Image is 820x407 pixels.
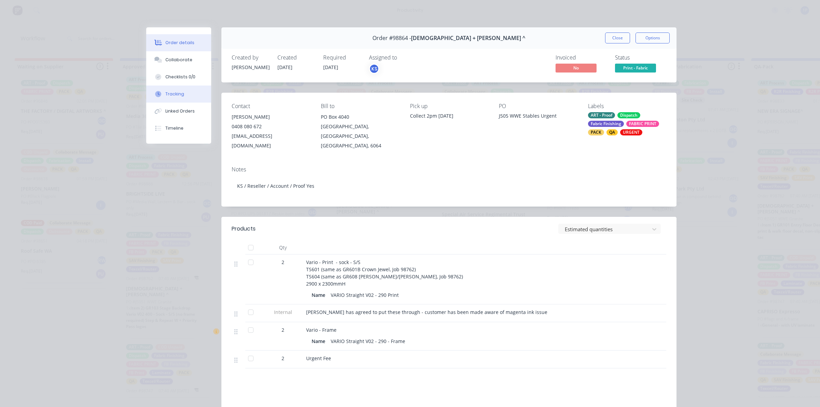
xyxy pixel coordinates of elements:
span: Order #98864 - [372,35,411,41]
span: [DEMOGRAPHIC_DATA] + [PERSON_NAME] ^ [411,35,525,41]
div: VARIO Straight V02 - 290 Print [328,290,401,300]
div: PO [499,103,577,109]
div: J505 WWE Stables Urgent [499,112,577,122]
button: Close [605,32,630,43]
div: KS / Reseller / Account / Proof Yes [232,175,666,196]
div: Collect 2pm [DATE] [410,112,488,119]
div: VARIO Straight V02 - 290 - Frame [328,336,408,346]
div: Dispatch [617,112,640,118]
div: PO Box 4040[GEOGRAPHIC_DATA], [GEOGRAPHIC_DATA], [GEOGRAPHIC_DATA], 6064 [321,112,399,150]
span: Vario - Frame [306,327,337,333]
div: Created by [232,54,269,61]
button: Checklists 0/0 [146,68,211,86]
span: [DATE] [277,64,292,70]
div: URGENT [620,129,642,135]
div: [PERSON_NAME] [232,64,269,71]
div: Required [323,54,361,61]
button: Collaborate [146,51,211,68]
button: Timeline [146,120,211,137]
span: Urgent Fee [306,355,331,362]
span: Internal [265,308,301,316]
div: Collaborate [165,57,192,63]
span: Print - Fabric [615,64,656,72]
div: Linked Orders [165,108,195,114]
div: [EMAIL_ADDRESS][DOMAIN_NAME] [232,131,310,150]
span: 2 [282,355,284,362]
div: Name [312,290,328,300]
div: Checklists 0/0 [165,74,195,80]
span: 2 [282,259,284,266]
div: Status [615,54,666,61]
div: QA [606,129,618,135]
button: Linked Orders [146,103,211,120]
div: Bill to [321,103,399,109]
div: FABRIC PRINT [626,121,659,127]
span: [DATE] [323,64,338,70]
div: Qty [262,241,303,254]
div: Created [277,54,315,61]
div: ART - Proof [588,112,615,118]
button: Tracking [146,86,211,103]
div: [GEOGRAPHIC_DATA], [GEOGRAPHIC_DATA], [GEOGRAPHIC_DATA], 6064 [321,122,399,150]
div: Fabric Finishing [588,121,624,127]
span: [PERSON_NAME] has agreed to put these through - customer has been made aware of magenta ink issue [306,309,547,315]
div: PO Box 4040 [321,112,399,122]
div: Tracking [165,91,184,97]
div: 0408 080 672 [232,122,310,131]
div: Timeline [165,125,183,131]
div: Pick up [410,103,488,109]
span: Vario - Print - sock - S/S TS601 (same as GR601B Crown Jewel, Job 98762) TS604 (same as GR608 [PE... [306,259,463,287]
span: 2 [282,326,284,333]
span: No [556,64,597,72]
div: Name [312,336,328,346]
button: Options [635,32,670,43]
div: Invoiced [556,54,607,61]
div: Order details [165,40,194,46]
div: Contact [232,103,310,109]
button: Order details [146,34,211,51]
div: Assigned to [369,54,437,61]
div: Labels [588,103,666,109]
div: [PERSON_NAME] [232,112,310,122]
div: [PERSON_NAME]0408 080 672[EMAIL_ADDRESS][DOMAIN_NAME] [232,112,310,150]
button: Print - Fabric [615,64,656,74]
button: KS [369,64,379,74]
div: PACK [588,129,604,135]
div: Notes [232,166,666,173]
div: Products [232,225,256,233]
